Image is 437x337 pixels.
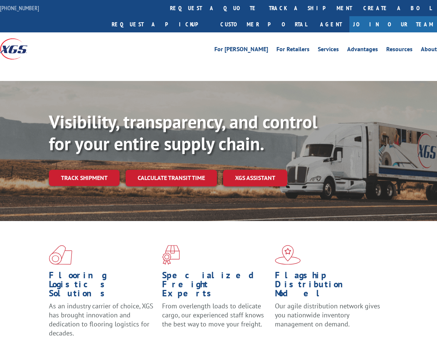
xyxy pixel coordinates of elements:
img: xgs-icon-total-supply-chain-intelligence-red [49,245,72,265]
h1: Flagship Distribution Model [275,271,382,302]
a: About [421,46,437,55]
a: Track shipment [49,170,120,186]
h1: Flooring Logistics Solutions [49,271,156,302]
a: Calculate transit time [126,170,217,186]
a: Join Our Team [349,16,437,32]
img: xgs-icon-flagship-distribution-model-red [275,245,301,265]
span: Our agile distribution network gives you nationwide inventory management on demand. [275,302,380,328]
a: For Retailers [276,46,310,55]
a: For [PERSON_NAME] [214,46,268,55]
a: Advantages [347,46,378,55]
b: Visibility, transparency, and control for your entire supply chain. [49,110,317,155]
img: xgs-icon-focused-on-flooring-red [162,245,180,265]
a: XGS ASSISTANT [223,170,287,186]
span: As an industry carrier of choice, XGS has brought innovation and dedication to flooring logistics... [49,302,153,337]
p: From overlength loads to delicate cargo, our experienced staff knows the best way to move your fr... [162,302,270,335]
a: Customer Portal [215,16,313,32]
a: Agent [313,16,349,32]
a: Services [318,46,339,55]
a: Request a pickup [106,16,215,32]
a: Resources [386,46,413,55]
h1: Specialized Freight Experts [162,271,270,302]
